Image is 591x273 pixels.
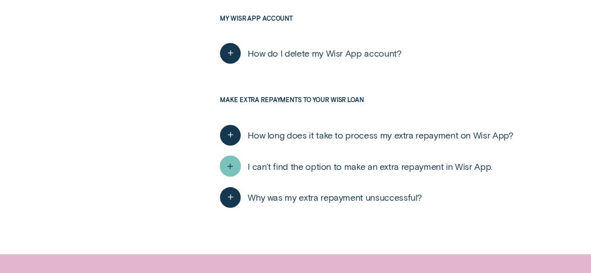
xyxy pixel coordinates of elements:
[220,156,492,176] button: I can’t find the option to make an extra repayment in Wisr App.
[220,15,528,38] h3: My Wisr App account
[248,48,401,59] span: How do I delete my Wisr App account?
[248,129,513,141] span: How long does it take to process my extra repayment on Wisr App?
[220,43,401,64] button: How do I delete my Wisr App account?
[220,125,513,146] button: How long does it take to process my extra repayment on Wisr App?
[220,97,528,119] h3: Make extra repayments to your Wisr Loan
[248,192,422,203] span: Why was my extra repayment unsuccessful?
[248,161,492,172] span: I can’t find the option to make an extra repayment in Wisr App.
[220,187,422,208] button: Why was my extra repayment unsuccessful?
